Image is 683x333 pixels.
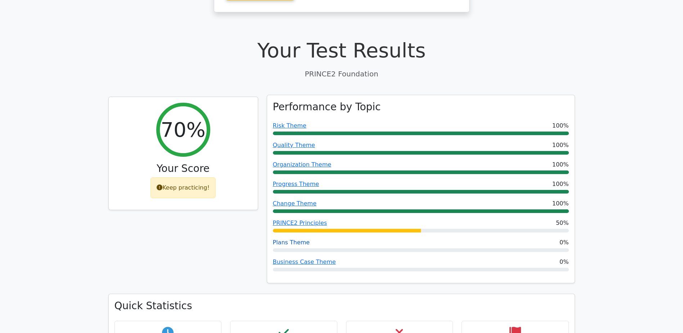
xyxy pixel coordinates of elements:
p: PRINCE2 Foundation [108,68,575,79]
span: 50% [556,219,569,227]
h3: Your Score [114,163,252,175]
h2: 70% [161,117,205,142]
a: Organization Theme [273,161,332,168]
a: Progress Theme [273,181,319,187]
span: 100% [552,180,569,188]
h3: Quick Statistics [114,300,569,312]
span: 0% [560,258,569,266]
span: 100% [552,160,569,169]
h3: Performance by Topic [273,101,381,113]
span: 0% [560,238,569,247]
a: Risk Theme [273,122,306,129]
a: Business Case Theme [273,258,336,265]
span: 100% [552,121,569,130]
a: Change Theme [273,200,317,207]
a: PRINCE2 Principles [273,219,327,226]
a: Quality Theme [273,142,315,148]
span: 100% [552,199,569,208]
a: Plans Theme [273,239,310,246]
h1: Your Test Results [108,38,575,62]
span: 100% [552,141,569,150]
div: Keep practicing! [150,177,216,198]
